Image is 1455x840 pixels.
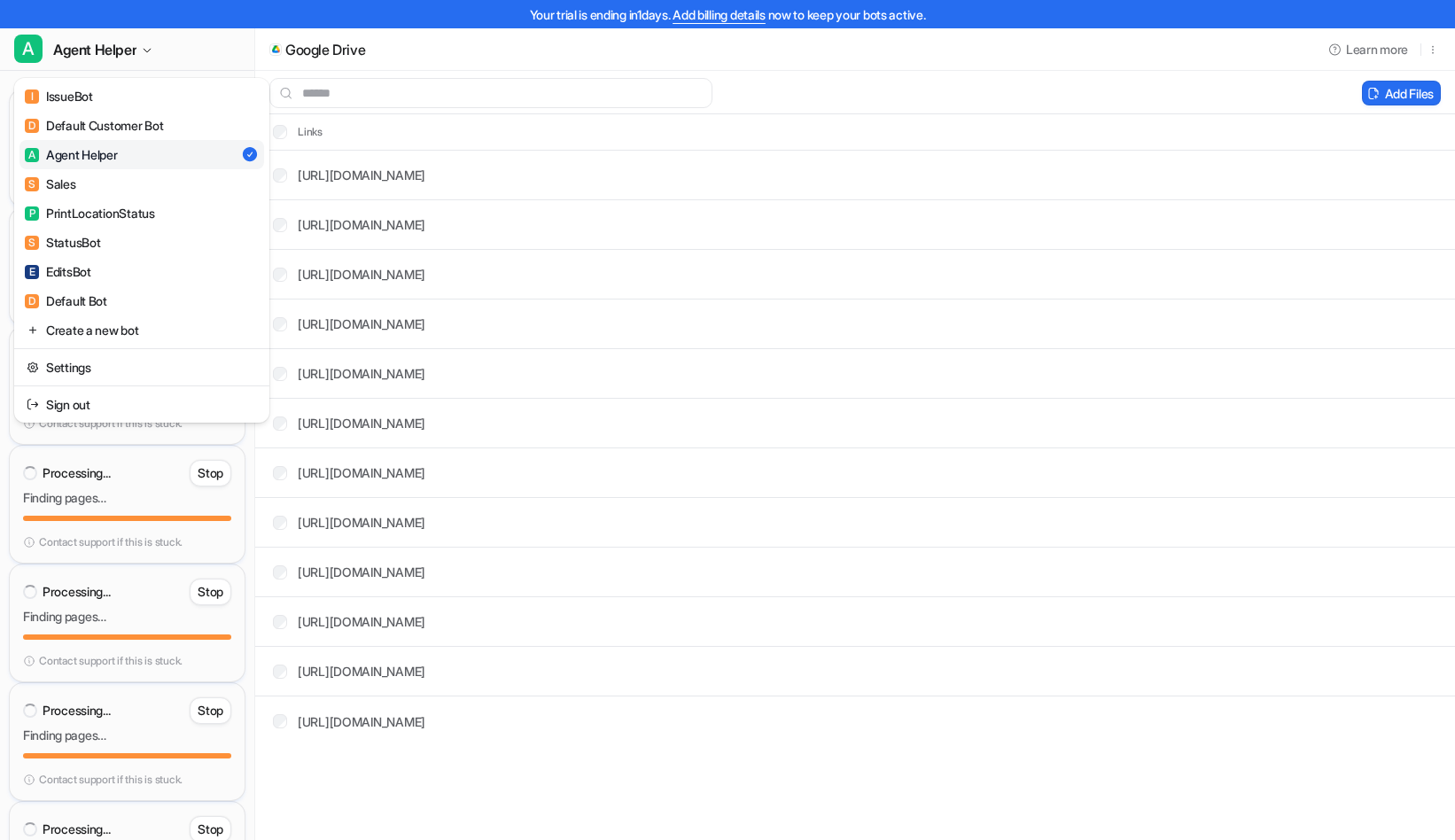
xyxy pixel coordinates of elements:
[27,321,39,339] img: reset
[27,395,39,414] img: reset
[25,236,39,250] span: S
[14,78,269,423] div: AAgent Helper
[25,292,107,310] div: Default Bot
[19,390,264,419] a: Sign out
[25,148,39,162] span: A
[14,35,43,63] span: A
[25,116,163,135] div: Default Customer Bot
[25,177,39,191] span: S
[25,294,39,308] span: D
[19,315,264,345] a: Create a new bot
[19,353,264,382] a: Settings
[25,204,155,222] div: PrintLocationStatus
[25,265,39,279] span: E
[53,37,136,62] span: Agent Helper
[25,87,93,105] div: IssueBot
[25,89,39,104] span: I
[25,175,76,193] div: Sales
[25,145,118,164] div: Agent Helper
[25,119,39,133] span: D
[27,358,39,377] img: reset
[25,262,91,281] div: EditsBot
[25,233,100,252] div: StatusBot
[25,206,39,221] span: P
